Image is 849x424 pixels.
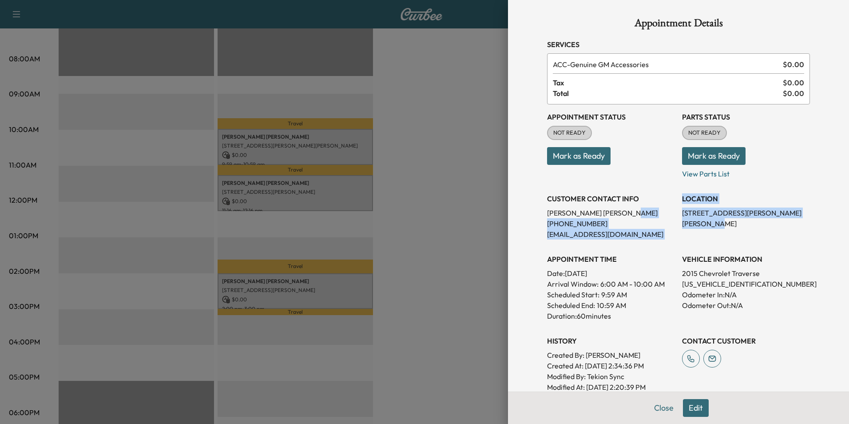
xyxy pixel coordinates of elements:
p: Created By : [PERSON_NAME] [547,350,675,360]
span: 6:00 AM - 10:00 AM [600,279,665,289]
p: [PERSON_NAME] [PERSON_NAME] [547,208,675,218]
h3: LOCATION [682,193,810,204]
span: NOT READY [683,128,726,137]
h3: Appointment Status [547,112,675,122]
p: Duration: 60 minutes [547,311,675,321]
h3: Services [547,39,810,50]
p: Odometer In: N/A [682,289,810,300]
p: View Parts List [682,165,810,179]
p: Modified At : [DATE] 2:20:39 PM [547,382,675,392]
p: [PHONE_NUMBER] [547,218,675,229]
button: Mark as Ready [547,147,611,165]
p: Date: [DATE] [547,268,675,279]
p: 2015 Chevrolet Traverse [682,268,810,279]
h3: Parts Status [682,112,810,122]
p: 10:59 AM [597,300,626,311]
p: Odometer Out: N/A [682,300,810,311]
span: $ 0.00 [783,59,804,70]
h3: VEHICLE INFORMATION [682,254,810,264]
span: NOT READY [548,128,591,137]
span: $ 0.00 [783,77,804,88]
p: Modified By : Tekion Sync [547,371,675,382]
button: Mark as Ready [682,147,746,165]
button: Close [648,399,679,417]
span: Genuine GM Accessories [553,59,779,70]
h3: CONTACT CUSTOMER [682,336,810,346]
p: Arrival Window: [547,279,675,289]
p: [US_VEHICLE_IDENTIFICATION_NUMBER] [682,279,810,289]
h1: Appointment Details [547,18,810,32]
button: Edit [683,399,709,417]
p: Scheduled Start: [547,289,599,300]
p: [STREET_ADDRESS][PERSON_NAME][PERSON_NAME] [682,208,810,229]
span: Total [553,88,783,99]
h3: CUSTOMER CONTACT INFO [547,193,675,204]
p: 9:59 AM [601,289,627,300]
span: $ 0.00 [783,88,804,99]
p: Scheduled End: [547,300,595,311]
h3: History [547,336,675,346]
span: Tax [553,77,783,88]
h3: APPOINTMENT TIME [547,254,675,264]
p: [EMAIL_ADDRESS][DOMAIN_NAME] [547,229,675,240]
p: Created At : [DATE] 2:34:36 PM [547,360,675,371]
